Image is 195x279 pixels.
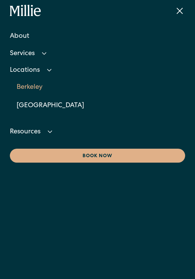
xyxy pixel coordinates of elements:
a: home [10,5,41,17]
div: Services [10,50,35,58]
nav: Locations [10,78,185,123]
div: Locations [10,63,185,78]
a: About [10,27,185,46]
div: Book now [17,153,179,160]
div: Resources [10,125,185,140]
div: Services [10,46,185,62]
a: [GEOGRAPHIC_DATA] [17,97,185,115]
div: Resources [10,129,40,136]
div: Locations [10,67,40,74]
div: menu [172,3,185,19]
a: Berkeley [17,78,185,97]
a: Book now [10,149,185,163]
